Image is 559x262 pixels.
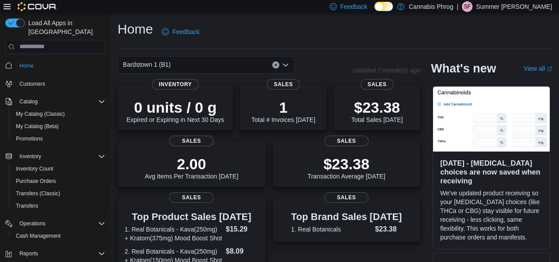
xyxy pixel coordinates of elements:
span: Reports [19,250,38,257]
p: 1 [251,99,315,116]
button: Customers [2,77,109,90]
p: Summer [PERSON_NAME] [476,1,552,12]
span: Transfers (Classic) [12,188,105,199]
span: Promotions [12,133,105,144]
span: My Catalog (Beta) [16,123,59,130]
button: Purchase Orders [9,175,109,187]
span: Purchase Orders [12,176,105,186]
a: Inventory Count [12,163,57,174]
button: Reports [16,248,42,259]
p: | [456,1,458,12]
span: Operations [19,220,46,227]
button: Catalog [16,96,41,107]
p: $23.38 [351,99,403,116]
span: Sales [324,192,369,203]
a: My Catalog (Beta) [12,121,62,132]
button: My Catalog (Beta) [9,120,109,133]
span: Cash Management [12,231,105,241]
h1: Home [118,20,153,38]
button: My Catalog (Classic) [9,108,109,120]
div: Avg Items Per Transaction [DATE] [145,155,238,180]
a: Feedback [158,23,203,41]
p: 0 units / 0 g [126,99,224,116]
h2: What's new [431,61,496,76]
a: Promotions [12,133,46,144]
button: Inventory Count [9,163,109,175]
span: SF [464,1,470,12]
a: Transfers [12,201,42,211]
span: Sales [361,79,394,90]
span: Inventory [16,151,105,162]
span: My Catalog (Classic) [12,109,105,119]
span: Promotions [16,135,43,142]
dd: $15.29 [226,224,259,235]
a: Purchase Orders [12,176,60,186]
button: Promotions [9,133,109,145]
span: Inventory [19,153,41,160]
span: Inventory Count [12,163,105,174]
button: Catalog [2,95,109,108]
button: Home [2,59,109,72]
a: Transfers (Classic) [12,188,64,199]
span: Operations [16,218,105,229]
span: Sales [169,192,213,203]
h3: Top Product Sales [DATE] [125,212,259,222]
span: Transfers (Classic) [16,190,60,197]
span: Transfers [16,202,38,209]
span: Purchase Orders [16,178,56,185]
button: Inventory [2,150,109,163]
div: Transaction Average [DATE] [308,155,385,180]
a: Cash Management [12,231,64,241]
button: Open list of options [282,61,289,68]
span: Transfers [12,201,105,211]
button: Cash Management [9,230,109,242]
button: Inventory [16,151,45,162]
a: Customers [16,79,49,89]
dt: 1. Real Botanicals - Kava(250mg) + Kratom(375mg) Mood Boost Shot [125,225,222,243]
p: 2.00 [145,155,238,173]
span: Customers [19,80,45,87]
a: My Catalog (Classic) [12,109,68,119]
button: Clear input [272,61,279,68]
svg: External link [547,66,552,72]
div: Summer Frazier [462,1,472,12]
button: Operations [2,217,109,230]
a: View allExternal link [524,65,552,72]
div: Total # Invoices [DATE] [251,99,315,123]
span: Feedback [172,27,199,36]
dd: $23.38 [375,224,402,235]
span: Load All Apps in [GEOGRAPHIC_DATA] [25,19,105,36]
span: Cash Management [16,232,61,239]
dd: $8.09 [226,246,259,257]
span: Customers [16,78,105,89]
span: Catalog [16,96,105,107]
a: Home [16,61,37,71]
p: We've updated product receiving so your [MEDICAL_DATA] choices (like THCa or CBG) stay visible fo... [440,189,543,242]
button: Reports [2,247,109,260]
span: My Catalog (Beta) [12,121,105,132]
input: Dark Mode [374,2,393,11]
span: Catalog [19,98,38,105]
h3: Top Brand Sales [DATE] [291,212,402,222]
span: Sales [169,136,213,146]
span: Inventory Count [16,165,53,172]
button: Transfers [9,200,109,212]
span: Home [19,62,34,69]
p: $23.38 [308,155,385,173]
span: My Catalog (Classic) [16,110,65,118]
img: Cova [18,2,57,11]
p: Updated 2 minute(s) ago [352,67,420,74]
button: Operations [16,218,49,229]
div: Total Sales [DATE] [351,99,403,123]
span: Sales [267,79,300,90]
span: Inventory [152,79,199,90]
div: Expired or Expiring in Next 30 Days [126,99,224,123]
dt: 1. Real Botanicals [291,225,371,234]
p: Cannabis Phrog [409,1,453,12]
span: Feedback [340,2,367,11]
span: Sales [324,136,369,146]
h3: [DATE] - [MEDICAL_DATA] choices are now saved when receiving [440,159,543,185]
span: Reports [16,248,105,259]
span: Bardstown 1 (B1) [123,59,171,70]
